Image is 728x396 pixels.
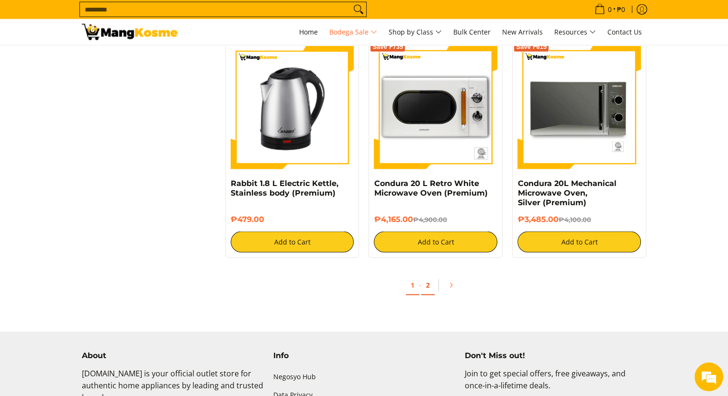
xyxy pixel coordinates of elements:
[592,4,628,15] span: •
[421,276,435,295] a: 2
[82,24,178,40] img: Bodega Sale l Mang Kosme: Cost-Efficient &amp; Quality Home Appliances
[231,215,354,224] h6: ₱479.00
[448,19,495,45] a: Bulk Center
[325,19,382,45] a: Bodega Sale
[82,351,264,361] h4: About
[231,232,354,253] button: Add to Cart
[374,179,487,198] a: Condura 20 L Retro White Microwave Oven (Premium)
[294,19,323,45] a: Home
[558,216,591,223] del: ₱4,100.00
[273,368,455,386] a: Negosyo Hub
[56,121,132,218] span: We're online!
[464,351,646,361] h4: Don't Miss out!
[372,44,403,50] span: Save ₱735
[299,27,318,36] span: Home
[384,19,447,45] a: Shop by Class
[517,179,616,207] a: Condura 20L Mechanical Microwave Oven, Silver (Premium)
[549,19,601,45] a: Resources
[50,54,161,66] div: Chat with us now
[502,27,543,36] span: New Arrivals
[374,215,497,224] h6: ₱4,165.00
[374,232,497,253] button: Add to Cart
[616,6,627,13] span: ₱0
[374,46,497,169] img: condura-vintage-style-20-liter-micowave-oven-with-icc-sticker-class-a-full-front-view-mang-kosme
[157,5,180,28] div: Minimize live chat window
[606,6,613,13] span: 0
[351,2,366,17] button: Search
[329,26,377,38] span: Bodega Sale
[603,19,647,45] a: Contact Us
[497,19,548,45] a: New Arrivals
[453,27,491,36] span: Bulk Center
[406,276,419,295] a: 1
[221,272,651,303] ul: Pagination
[554,26,596,38] span: Resources
[517,215,641,224] h6: ₱3,485.00
[5,262,182,295] textarea: Type your message and hit 'Enter'
[231,46,354,169] img: Rabbit 1.8 L Electric Kettle, Stainless body (Premium)
[419,280,421,290] span: ·
[413,216,447,223] del: ₱4,900.00
[231,179,338,198] a: Rabbit 1.8 L Electric Kettle, Stainless body (Premium)
[516,44,547,50] span: Save ₱615
[389,26,442,38] span: Shop by Class
[517,232,641,253] button: Add to Cart
[273,351,455,361] h4: Info
[517,46,641,169] img: Condura 20L Mechanical Microwave Oven, Silver (Premium)
[607,27,642,36] span: Contact Us
[187,19,647,45] nav: Main Menu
